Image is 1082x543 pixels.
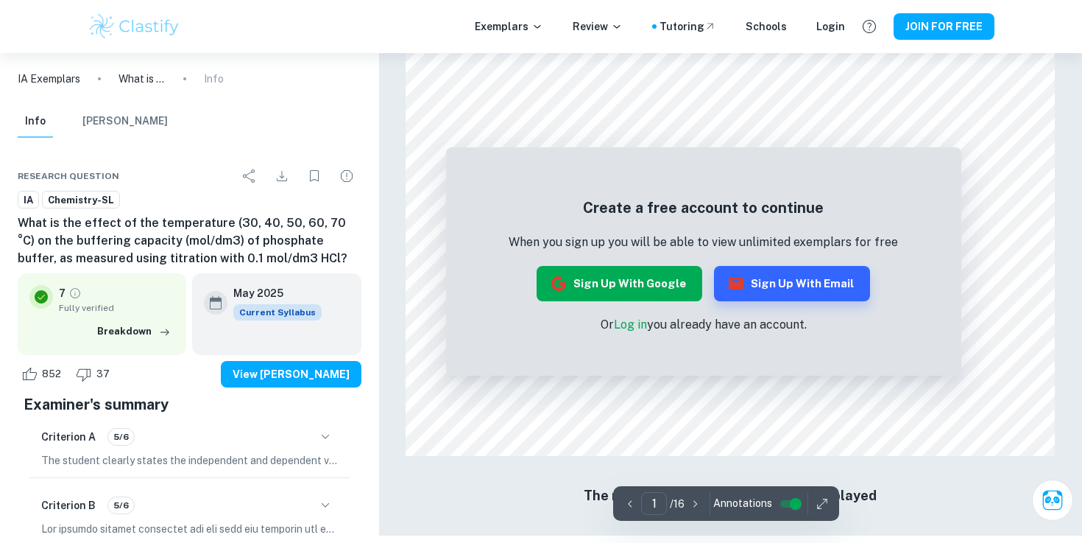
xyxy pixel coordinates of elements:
img: Clastify logo [88,12,181,41]
button: Breakdown [93,320,174,343]
a: Schools [746,18,787,35]
a: Chemistry-SL [42,191,120,209]
span: IA [18,193,38,208]
p: Review [573,18,623,35]
div: This exemplar is based on the current syllabus. Feel free to refer to it for inspiration/ideas wh... [233,304,322,320]
span: 5/6 [108,499,134,512]
h6: What is the effect of the temperature (30, 40, 50, 60, 70 °C) on the buffering capacity (mol/dm3)... [18,214,361,267]
div: Share [235,161,264,191]
p: When you sign up you will be able to view unlimited exemplars for free [509,234,898,251]
p: / 16 [670,496,685,512]
h5: Examiner's summary [24,393,356,416]
p: Or you already have an account. [509,316,898,334]
span: 5/6 [108,430,134,444]
button: JOIN FOR FREE [894,13,994,40]
button: Sign up with Google [537,266,702,301]
span: 37 [88,367,118,382]
div: Bookmark [300,161,329,191]
button: Help and Feedback [857,14,882,39]
a: Log in [614,318,647,332]
p: 7 [59,285,66,301]
div: Download [267,161,297,191]
span: Annotations [713,496,772,511]
h6: Criterion B [41,497,96,514]
span: Chemistry-SL [43,193,119,208]
span: Current Syllabus [233,304,322,320]
a: IA Exemplars [18,71,80,87]
a: Grade fully verified [68,287,82,300]
div: Report issue [332,161,361,191]
div: Dislike [72,362,118,386]
span: Research question [18,169,119,183]
p: What is the effect of the temperature (30, 40, 50, 60, 70 °C) on the buffering capacity (mol/dm3)... [119,71,166,87]
a: IA [18,191,39,209]
h5: Create a free account to continue [509,197,898,219]
button: Ask Clai [1032,480,1073,521]
span: Fully verified [59,301,174,315]
h6: Criterion A [41,429,96,445]
button: View [PERSON_NAME] [221,361,361,388]
p: Info [204,71,224,87]
a: Login [816,18,845,35]
p: The student clearly states the independent and dependent variables in the research question, incl... [41,452,338,469]
button: Info [18,105,53,138]
button: [PERSON_NAME] [82,105,168,138]
h6: May 2025 [233,285,310,301]
a: Tutoring [660,18,716,35]
span: 852 [34,367,69,382]
div: Like [18,362,69,386]
p: Lor ipsumdo sitamet consectet adi eli sedd eiu temporin utl etdolorem, aliqua enim adminimven qui... [41,521,338,537]
p: Exemplars [475,18,543,35]
button: Sign up with Email [714,266,870,301]
h6: The remaining pages are not being displayed [435,486,1025,506]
